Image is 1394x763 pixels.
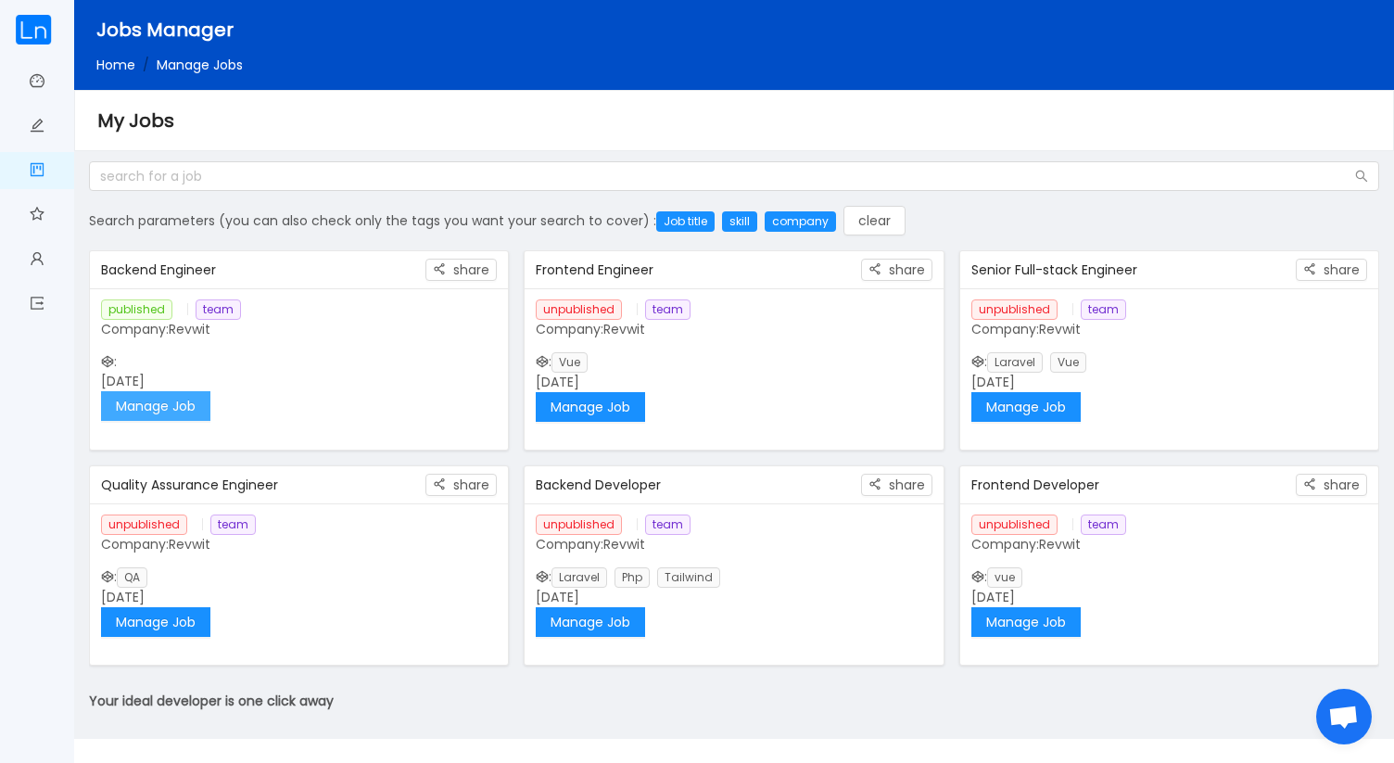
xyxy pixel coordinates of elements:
[210,515,256,535] span: team
[1081,299,1126,320] span: team
[89,206,1379,235] div: Search parameters (you can also check only the tags you want your search to cover) :
[90,503,508,648] div: : [DATE]
[15,15,52,45] img: cropped.59e8b842.png
[30,152,44,191] a: icon: project
[1039,535,1081,553] span: Revwit
[97,108,174,134] span: My Jobs
[603,535,645,553] span: Revwit
[536,253,860,287] div: Frontend Engineer
[536,535,931,554] p: Company:
[536,355,549,368] i: icon: codepen
[536,299,622,320] span: unpublished
[960,503,1378,648] div: : [DATE]
[536,392,645,422] button: Manage Job
[971,535,1367,554] p: Company:
[657,567,720,588] span: Tailwind
[101,320,497,339] p: Company:
[971,253,1296,287] div: Senior Full-stack Engineer
[30,197,44,235] a: icon: star
[101,397,210,415] a: Manage Job
[425,474,497,496] button: icon: share-altshare
[971,570,984,583] i: icon: codepen
[101,253,425,287] div: Backend Engineer
[536,613,645,631] a: Manage Job
[117,567,147,588] span: QA
[101,613,210,631] a: Manage Job
[971,607,1081,637] button: Manage Job
[971,320,1367,339] p: Company:
[101,299,172,320] span: published
[971,613,1081,631] a: Manage Job
[536,515,622,535] span: unpublished
[971,398,1081,416] a: Manage Job
[1316,689,1372,744] a: Open chat
[1355,170,1368,183] i: icon: search
[645,299,691,320] span: team
[1039,320,1081,338] span: Revwit
[843,206,906,235] button: clear
[89,161,1379,191] input: search for a job
[971,392,1081,422] button: Manage Job
[101,570,114,583] i: icon: codepen
[101,391,210,421] button: Manage Job
[971,355,984,368] i: icon: codepen
[971,468,1296,502] div: Frontend Developer
[101,607,210,637] button: Manage Job
[536,570,549,583] i: icon: codepen
[861,259,932,281] button: icon: share-altshare
[987,352,1043,373] span: Laravel
[1050,352,1086,373] span: Vue
[157,56,243,74] span: Manage Jobs
[536,468,860,502] div: Backend Developer
[1296,259,1367,281] button: icon: share-altshare
[1081,515,1126,535] span: team
[971,299,1058,320] span: unpublished
[615,567,650,588] span: Php
[1296,474,1367,496] button: icon: share-altshare
[196,299,241,320] span: team
[536,398,645,416] a: Manage Job
[525,503,943,648] div: : [DATE]
[169,535,210,553] span: Revwit
[30,63,44,102] a: icon: dashboard
[645,515,691,535] span: team
[960,288,1378,433] div: : [DATE]
[656,211,715,232] div: Job title
[101,515,187,535] span: unpublished
[525,288,943,433] div: : [DATE]
[30,241,44,280] a: icon: user
[861,474,932,496] button: icon: share-altshare
[551,352,588,373] span: Vue
[765,211,836,232] div: company
[89,692,334,710] b: Your ideal developer is one click away
[30,108,44,146] a: icon: edit
[722,211,757,232] div: skill
[987,567,1022,588] span: vue
[551,567,607,588] span: Laravel
[536,607,645,637] button: Manage Job
[425,259,497,281] button: icon: share-altshare
[96,56,135,74] a: Home
[603,320,645,338] span: Revwit
[101,535,497,554] p: Company:
[90,288,508,432] div: : [DATE]
[971,515,1058,535] span: unpublished
[101,468,425,502] div: Quality Assurance Engineer
[169,320,210,338] span: Revwit
[536,320,931,339] p: Company:
[143,56,149,74] span: /
[96,17,234,43] span: Jobs Manager
[101,355,114,368] i: icon: codepen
